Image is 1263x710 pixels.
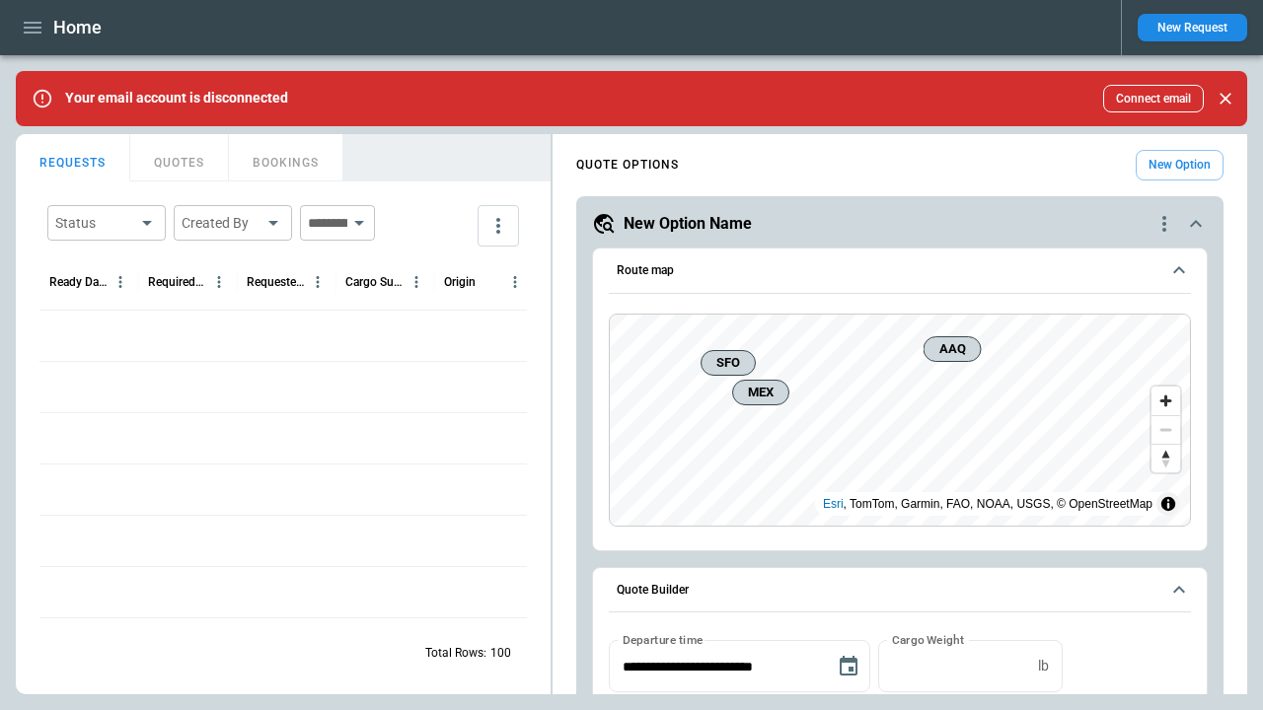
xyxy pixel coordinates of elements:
button: Ready Date & Time (UTC+03:00) column menu [108,269,133,295]
div: Requested Route [247,275,305,289]
p: 100 [490,645,511,662]
button: Requested Route column menu [305,269,331,295]
span: MEX [741,383,780,402]
label: Departure time [623,631,704,648]
div: dismiss [1212,77,1239,120]
label: Cargo Weight [892,631,964,648]
p: Total Rows: [425,645,486,662]
button: Close [1212,85,1239,112]
p: lb [1038,658,1049,674]
div: Required Date & Time (UTC+03:00) [148,275,206,289]
button: BOOKINGS [229,134,343,181]
span: SFO [709,353,747,373]
span: AAQ [931,339,972,359]
button: Reset bearing to north [1152,444,1180,472]
button: Connect email [1103,85,1204,112]
button: Zoom out [1152,415,1180,444]
button: Origin column menu [502,269,528,295]
div: Ready Date & Time (UTC+03:00) [49,275,108,289]
button: QUOTES [130,134,229,181]
div: quote-option-actions [1152,212,1176,236]
div: Created By [182,213,260,233]
button: Quote Builder [609,568,1191,613]
button: New Request [1138,14,1247,41]
button: Cargo Summary column menu [404,269,429,295]
div: Status [55,213,134,233]
h5: New Option Name [624,213,752,235]
canvas: Map [610,315,1190,526]
a: Esri [823,497,844,511]
button: REQUESTS [16,134,130,181]
h6: Quote Builder [617,584,689,597]
div: Route map [609,314,1191,527]
div: Cargo Summary [345,275,404,289]
button: Route map [609,248,1191,294]
button: New Option [1136,150,1224,180]
div: Origin [444,275,476,289]
h4: QUOTE OPTIONS [576,161,679,170]
button: more [478,205,519,247]
summary: Toggle attribution [1156,492,1180,516]
button: Zoom in [1152,387,1180,415]
button: Required Date & Time (UTC+03:00) column menu [206,269,232,295]
h6: Route map [617,264,674,277]
button: New Option Namequote-option-actions [592,212,1208,236]
h1: Home [53,16,102,39]
div: , TomTom, Garmin, FAO, NOAA, USGS, © OpenStreetMap [823,494,1152,514]
p: Your email account is disconnected [65,90,288,106]
button: Choose date, selected date is Aug 21, 2025 [829,647,868,686]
